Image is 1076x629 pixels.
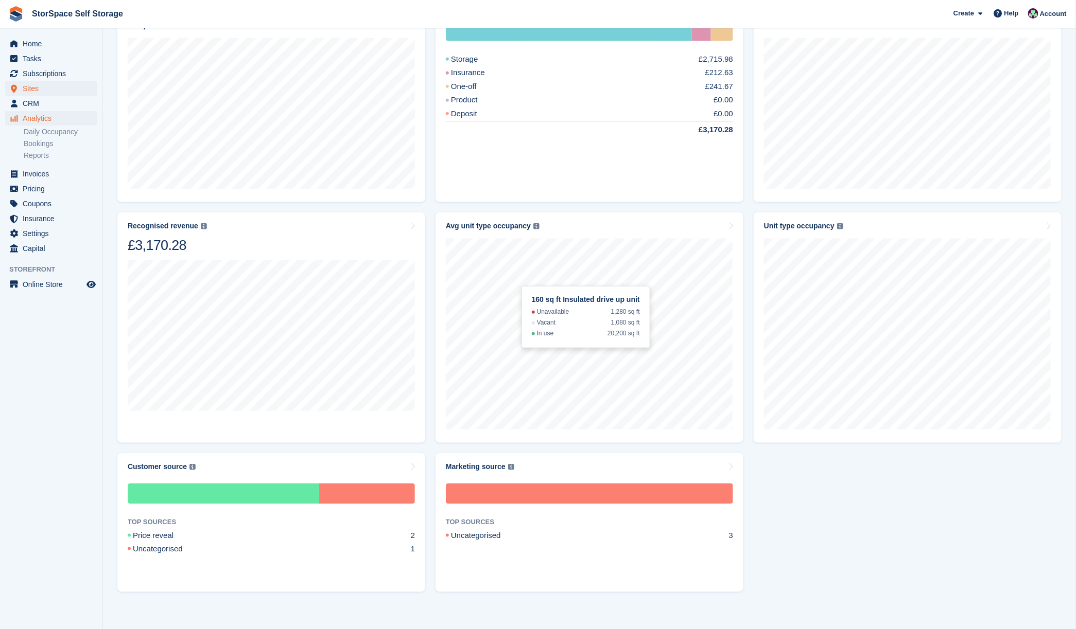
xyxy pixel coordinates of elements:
[128,222,198,230] div: Recognised revenue
[5,226,97,241] a: menu
[23,241,84,256] span: Capital
[446,21,692,41] div: Storage
[23,96,84,111] span: CRM
[446,483,733,504] div: Uncategorised
[23,51,84,66] span: Tasks
[411,530,415,542] div: 2
[23,226,84,241] span: Settings
[5,241,97,256] a: menu
[446,530,526,542] div: Uncategorised
[705,81,733,93] div: £241.67
[189,464,196,470] img: icon-info-grey-7440780725fd019a000dd9b08b2336e03edf1995a4989e88bcd33f0948082b44.svg
[24,151,97,160] a: Reports
[128,462,187,471] div: Customer source
[714,94,733,106] div: £0.00
[319,483,415,504] div: Uncategorised
[1028,8,1038,19] img: Ross Hadlington
[128,543,207,555] div: Uncategorised
[8,6,24,22] img: stora-icon-8386f47178a22dfd0bd8f6a31ec36ba5ce8667c1dd55bd0f319d3a0aa187defe.svg
[85,278,97,291] a: Preview store
[5,81,97,96] a: menu
[446,222,531,230] div: Avg unit type occupancy
[23,37,84,51] span: Home
[953,8,974,19] span: Create
[28,5,127,22] a: StorSpace Self Storage
[446,81,501,93] div: One-off
[446,53,503,65] div: Storage
[128,530,198,542] div: Price reveal
[705,67,733,79] div: £212.63
[446,67,510,79] div: Insurance
[1004,8,1019,19] span: Help
[5,196,97,211] a: menu
[128,237,207,254] div: £3,170.28
[9,264,102,275] span: Storefront
[446,516,733,527] div: TOP SOURCES
[674,124,733,136] div: £3,170.28
[5,96,97,111] a: menu
[23,66,84,81] span: Subscriptions
[1040,9,1067,19] span: Account
[201,223,207,229] img: icon-info-grey-7440780725fd019a000dd9b08b2336e03edf1995a4989e88bcd33f0948082b44.svg
[446,108,502,120] div: Deposit
[23,111,84,125] span: Analytics
[23,277,84,292] span: Online Store
[5,51,97,66] a: menu
[5,211,97,226] a: menu
[23,167,84,181] span: Invoices
[5,111,97,125] a: menu
[446,462,506,471] div: Marketing source
[23,211,84,226] span: Insurance
[711,21,733,41] div: One-off
[128,516,415,527] div: TOP SOURCES
[692,21,711,41] div: Insurance
[533,223,540,229] img: icon-info-grey-7440780725fd019a000dd9b08b2336e03edf1995a4989e88bcd33f0948082b44.svg
[5,167,97,181] a: menu
[5,37,97,51] a: menu
[5,277,97,292] a: menu
[24,127,97,137] a: Daily Occupancy
[5,182,97,196] a: menu
[729,530,733,542] div: 3
[764,222,835,230] div: Unit type occupancy
[24,139,97,149] a: Bookings
[837,223,843,229] img: icon-info-grey-7440780725fd019a000dd9b08b2336e03edf1995a4989e88bcd33f0948082b44.svg
[508,464,514,470] img: icon-info-grey-7440780725fd019a000dd9b08b2336e03edf1995a4989e88bcd33f0948082b44.svg
[446,94,502,106] div: Product
[411,543,415,555] div: 1
[23,196,84,211] span: Coupons
[714,108,733,120] div: £0.00
[128,483,319,504] div: Price reveal
[23,81,84,96] span: Sites
[699,53,733,65] div: £2,715.98
[23,182,84,196] span: Pricing
[5,66,97,81] a: menu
